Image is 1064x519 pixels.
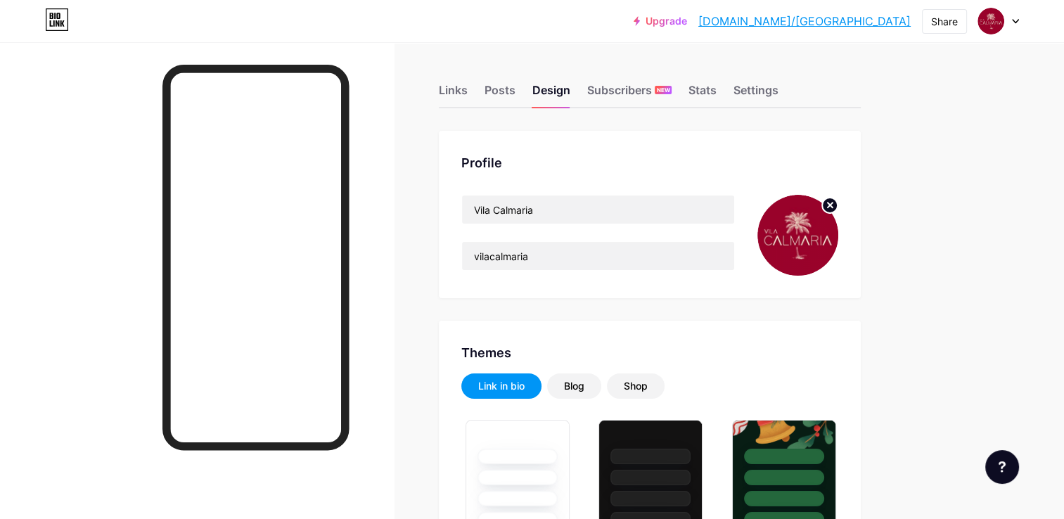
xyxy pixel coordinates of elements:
img: vilacalmaria [978,8,1004,34]
div: Shop [624,379,648,393]
input: Name [462,196,734,224]
a: [DOMAIN_NAME]/[GEOGRAPHIC_DATA] [698,13,911,30]
span: NEW [657,86,670,94]
div: Link in bio [478,379,525,393]
input: Bio [462,242,734,270]
div: Share [931,14,958,29]
div: Stats [688,82,717,107]
div: Profile [461,153,838,172]
div: Subscribers [587,82,672,107]
div: Themes [461,343,838,362]
div: Design [532,82,570,107]
div: Posts [485,82,515,107]
div: Links [439,82,468,107]
div: Blog [564,379,584,393]
div: Settings [733,82,778,107]
a: Upgrade [634,15,687,27]
img: vilacalmaria [757,195,838,276]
